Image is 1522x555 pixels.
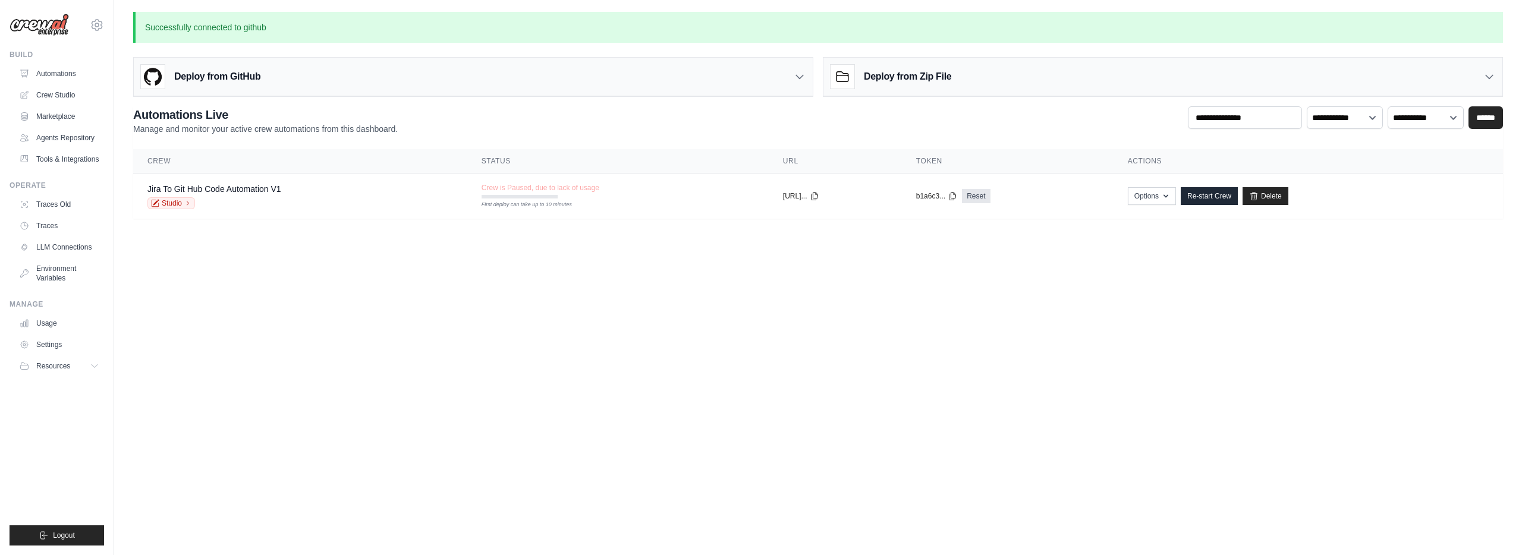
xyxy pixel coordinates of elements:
img: Logo [10,14,69,36]
h3: Deploy from Zip File [864,70,951,84]
a: Reset [962,189,990,203]
button: b1a6c3... [916,191,957,201]
a: Environment Variables [14,259,104,288]
a: Jira To Git Hub Code Automation V1 [147,184,281,194]
th: Status [467,149,769,174]
p: Manage and monitor your active crew automations from this dashboard. [133,123,398,135]
p: Successfully connected to github [133,12,1503,43]
img: GitHub Logo [141,65,165,89]
a: Crew Studio [14,86,104,105]
th: Crew [133,149,467,174]
a: Re-start Crew [1181,187,1238,205]
a: Automations [14,64,104,83]
div: Operate [10,181,104,190]
a: Traces Old [14,195,104,214]
a: Usage [14,314,104,333]
a: Agents Repository [14,128,104,147]
button: Logout [10,525,104,545]
th: Actions [1114,149,1503,174]
div: First deploy can take up to 10 minutes [482,201,558,209]
th: Token [902,149,1114,174]
div: Manage [10,299,104,309]
span: Crew is Paused, due to lack of usage [482,183,599,193]
a: Delete [1243,187,1288,205]
div: Build [10,50,104,59]
h3: Deploy from GitHub [174,70,260,84]
span: Resources [36,361,70,371]
a: Tools & Integrations [14,150,104,169]
span: Logout [53,531,75,540]
a: Studio [147,197,195,209]
a: Marketplace [14,107,104,126]
a: Settings [14,335,104,354]
h2: Automations Live [133,106,398,123]
button: Options [1128,187,1176,205]
a: Traces [14,216,104,235]
th: URL [769,149,902,174]
a: LLM Connections [14,238,104,257]
button: Resources [14,357,104,376]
